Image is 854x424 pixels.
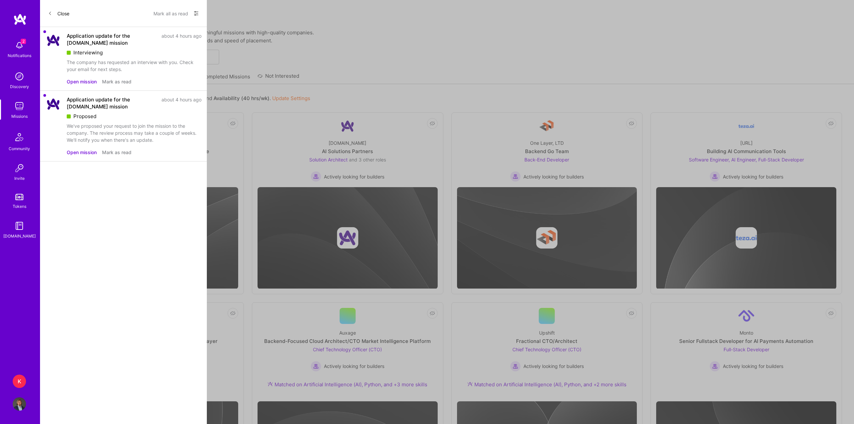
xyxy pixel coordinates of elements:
[13,375,26,388] div: K
[48,8,69,19] button: Close
[13,219,26,233] img: guide book
[67,96,157,110] div: Application update for the [DOMAIN_NAME] mission
[11,397,28,411] a: User Avatar
[13,397,26,411] img: User Avatar
[45,32,61,48] img: Company Logo
[67,32,157,46] div: Application update for the [DOMAIN_NAME] mission
[15,194,23,200] img: tokens
[3,233,36,240] div: [DOMAIN_NAME]
[10,83,29,90] div: Discovery
[11,375,28,388] a: K
[67,59,201,73] div: The company has requested an interview with you. Check your email for next steps.
[11,129,27,145] img: Community
[67,149,97,156] button: Open mission
[13,13,27,25] img: logo
[13,161,26,175] img: Invite
[153,8,188,19] button: Mark all as read
[67,78,97,85] button: Open mission
[9,145,30,152] div: Community
[102,78,131,85] button: Mark as read
[13,203,26,210] div: Tokens
[11,113,28,120] div: Missions
[13,99,26,113] img: teamwork
[161,96,201,110] div: about 4 hours ago
[13,70,26,83] img: discovery
[67,122,201,143] div: We've proposed your request to join the mission to the company. The review process may take a cou...
[67,49,201,56] div: Interviewing
[14,175,25,182] div: Invite
[67,113,201,120] div: Proposed
[102,149,131,156] button: Mark as read
[45,96,61,112] img: Company Logo
[161,32,201,46] div: about 4 hours ago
